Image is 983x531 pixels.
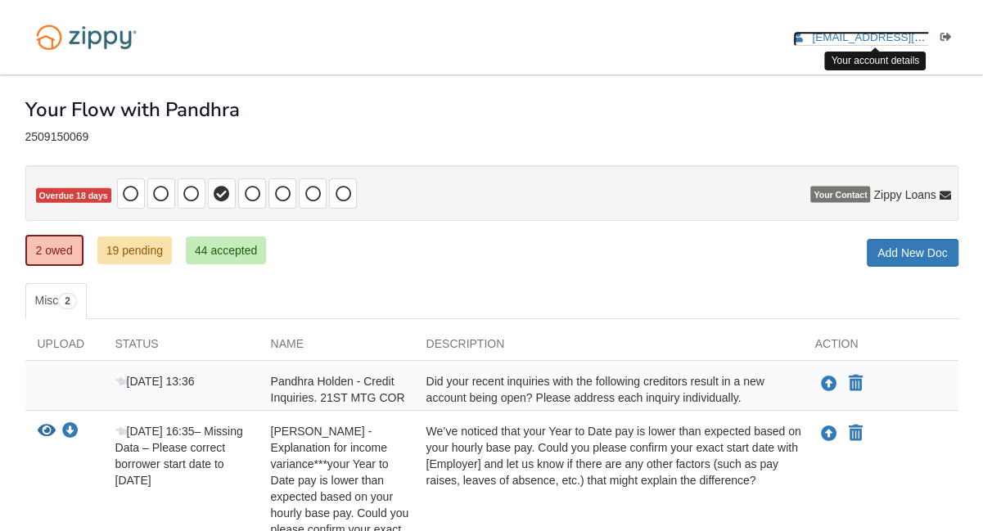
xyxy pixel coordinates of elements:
img: Logo [25,16,147,58]
span: Overdue 18 days [36,188,111,204]
a: 19 pending [97,236,172,264]
div: Upload [25,335,103,360]
span: 2 [58,293,77,309]
button: Declare Pandhra Holden - Credit Inquiries. 21ST MTG COR not applicable [847,374,864,394]
div: Did your recent inquiries with the following creditors result in a new account being open? Please... [414,373,803,406]
span: [DATE] 13:36 [115,375,195,388]
div: Your account details [824,52,926,70]
div: Status [103,335,259,360]
button: View Pandhra Holden - Explanation for income variance***your Year to Date pay is lower than expec... [38,423,56,440]
h1: Your Flow with Pandhra [25,99,240,120]
div: Action [803,335,958,360]
a: Download Pandhra Holden - Explanation for income variance***your Year to Date pay is lower than e... [62,425,79,439]
div: Name [259,335,414,360]
button: Declare Pandhra Holden - Explanation for income variance***your Year to Date pay is lower than ex... [847,424,864,443]
a: 2 owed [25,235,83,266]
span: [DATE] 16:35 [115,425,195,438]
a: Add New Doc [867,239,958,267]
a: Misc [25,283,87,319]
span: Pandhra Holden - Credit Inquiries. 21ST MTG COR [271,375,405,404]
a: 44 accepted [186,236,266,264]
span: Zippy Loans [873,187,936,203]
button: Upload Pandhra Holden - Credit Inquiries. 21ST MTG COR [819,373,839,394]
button: Upload Pandhra Holden - Explanation for income variance***your Year to Date pay is lower than exp... [819,423,839,444]
div: 2509150069 [25,130,958,144]
a: Log out [940,31,958,47]
div: Description [414,335,803,360]
span: Your Contact [810,187,870,203]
